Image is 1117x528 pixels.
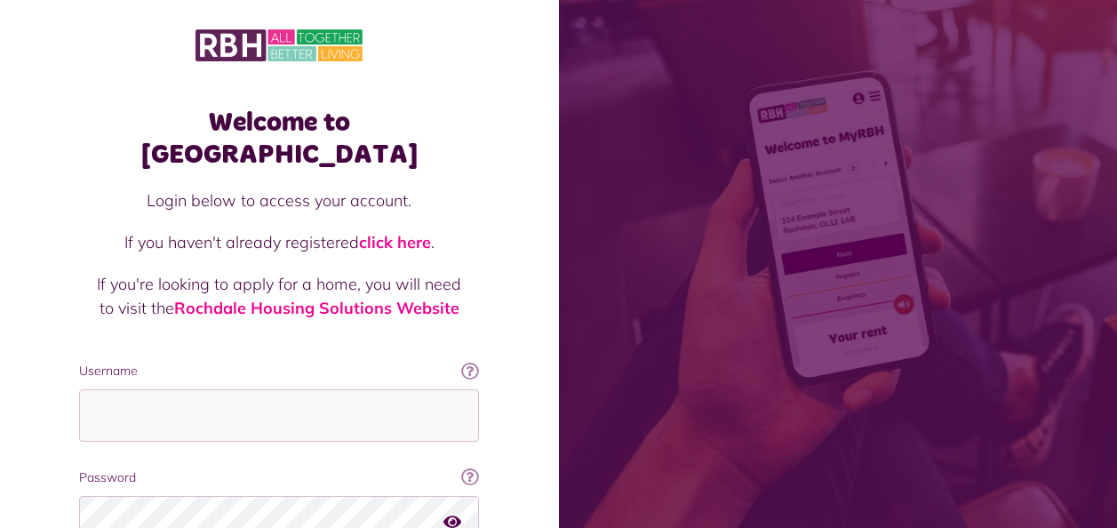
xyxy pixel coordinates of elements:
label: Password [79,468,479,487]
img: MyRBH [195,27,363,64]
a: Rochdale Housing Solutions Website [174,298,459,318]
h1: Welcome to [GEOGRAPHIC_DATA] [79,107,479,171]
a: click here [359,232,431,252]
p: If you haven't already registered . [97,230,461,254]
label: Username [79,362,479,380]
p: If you're looking to apply for a home, you will need to visit the [97,272,461,320]
p: Login below to access your account. [97,188,461,212]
